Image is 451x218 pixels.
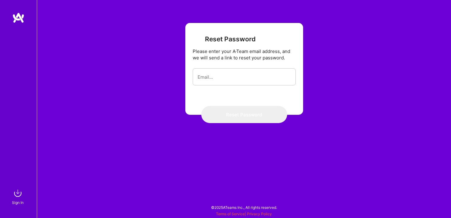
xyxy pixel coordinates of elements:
[12,199,24,206] div: Sign In
[13,187,24,206] a: sign inSign In
[12,12,25,23] img: logo
[193,36,200,43] i: icon ArrowBack
[193,35,256,43] h3: Reset Password
[37,200,451,215] div: © 2025 ATeams Inc., All rights reserved.
[198,69,291,85] input: Email...
[193,48,296,61] div: Please enter your A·Team email address, and we will send a link to reset your password.
[12,187,24,199] img: sign in
[247,212,272,216] a: Privacy Policy
[201,106,287,123] button: Reset Password
[216,212,245,216] a: Terms of Service
[216,212,272,216] span: |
